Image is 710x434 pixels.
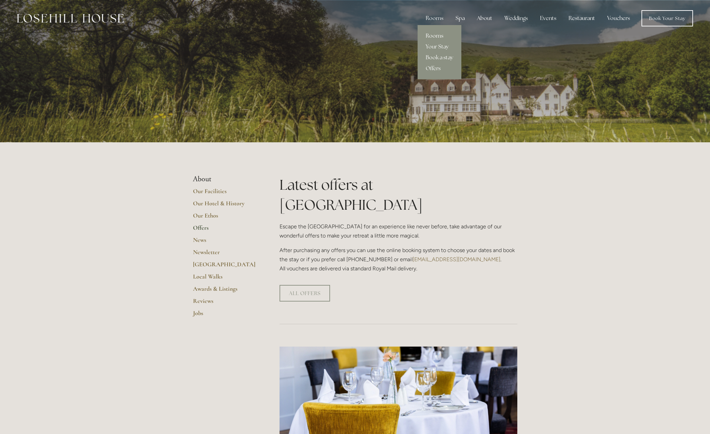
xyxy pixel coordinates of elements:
a: Newsletter [193,248,258,261]
a: Offers [418,63,461,74]
a: Our Ethos [193,212,258,224]
p: After purchasing any offers you can use the online booking system to choose your dates and book t... [280,246,517,273]
div: Restaurant [563,12,600,25]
h1: Latest offers at [GEOGRAPHIC_DATA] [280,175,517,215]
div: Events [535,12,562,25]
a: [GEOGRAPHIC_DATA] [193,261,258,273]
a: Book a stay [418,52,461,63]
div: Weddings [499,12,533,25]
div: About [472,12,498,25]
a: ALL OFFERS [280,285,330,302]
a: Awards & Listings [193,285,258,297]
a: Rooms [418,30,461,41]
a: News [193,236,258,248]
a: [EMAIL_ADDRESS][DOMAIN_NAME] [412,256,500,263]
div: Spa [450,12,470,25]
a: Jobs [193,309,258,322]
a: Vouchers [602,12,635,25]
div: Rooms [420,12,449,25]
a: Our Facilities [193,187,258,200]
a: Book Your Stay [641,10,693,26]
a: Your Stay [418,41,461,52]
a: Offers [193,224,258,236]
p: Escape the [GEOGRAPHIC_DATA] for an experience like never before, take advantage of our wonderful... [280,222,517,240]
a: Our Hotel & History [193,200,258,212]
img: Losehill House [17,14,124,23]
li: About [193,175,258,184]
a: Local Walks [193,273,258,285]
a: Reviews [193,297,258,309]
